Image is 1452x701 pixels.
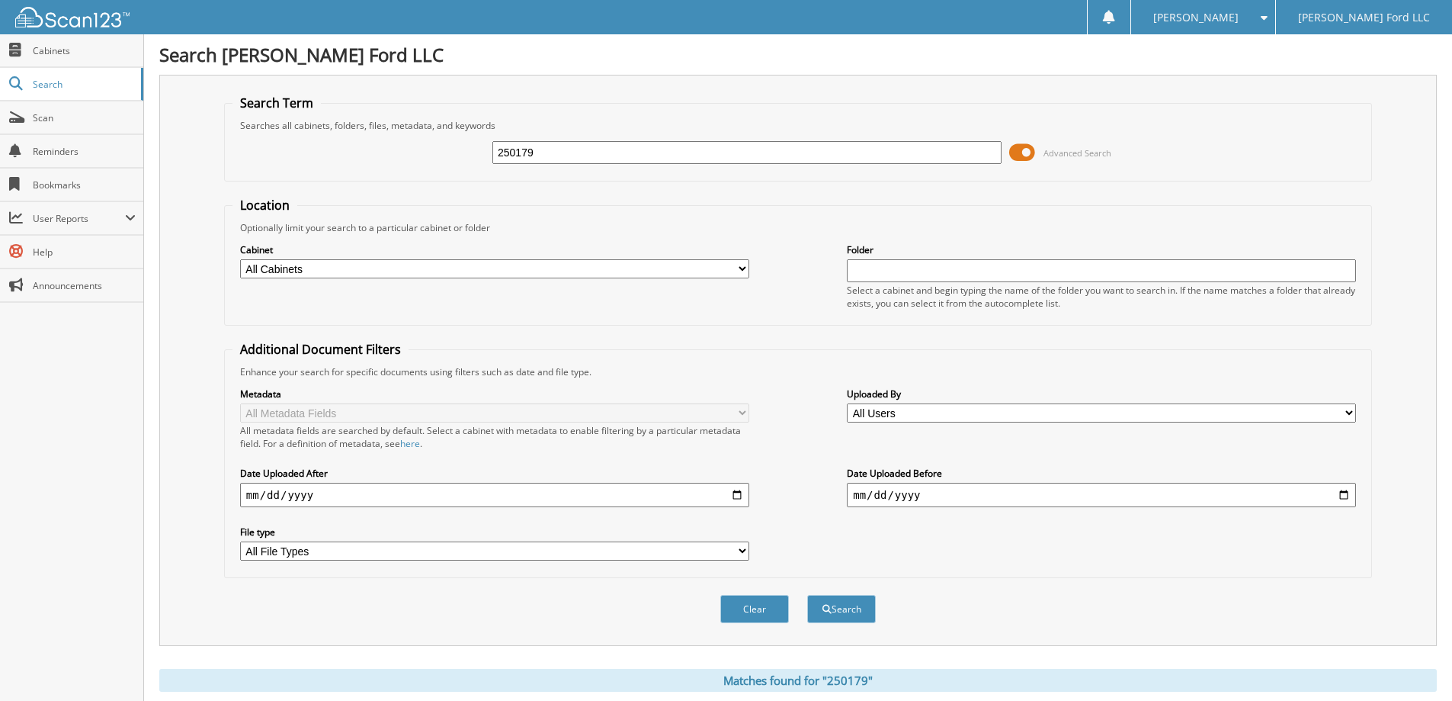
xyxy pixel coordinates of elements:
[33,178,136,191] span: Bookmarks
[847,467,1356,480] label: Date Uploaded Before
[232,95,321,111] legend: Search Term
[240,467,749,480] label: Date Uploaded After
[33,111,136,124] span: Scan
[1298,13,1430,22] span: [PERSON_NAME] Ford LLC
[847,387,1356,400] label: Uploaded By
[159,42,1437,67] h1: Search [PERSON_NAME] Ford LLC
[159,669,1437,692] div: Matches found for "250179"
[807,595,876,623] button: Search
[847,243,1356,256] label: Folder
[33,44,136,57] span: Cabinets
[232,365,1364,378] div: Enhance your search for specific documents using filters such as date and file type.
[1043,147,1111,159] span: Advanced Search
[33,145,136,158] span: Reminders
[240,387,749,400] label: Metadata
[240,424,749,450] div: All metadata fields are searched by default. Select a cabinet with metadata to enable filtering b...
[240,483,749,507] input: start
[1153,13,1239,22] span: [PERSON_NAME]
[240,526,749,539] label: File type
[847,284,1356,310] div: Select a cabinet and begin typing the name of the folder you want to search in. If the name match...
[33,246,136,259] span: Help
[847,483,1356,507] input: end
[33,212,125,225] span: User Reports
[33,279,136,292] span: Announcements
[15,7,130,27] img: scan123-logo-white.svg
[33,78,133,91] span: Search
[240,243,749,256] label: Cabinet
[232,197,297,214] legend: Location
[400,437,420,450] a: here
[232,221,1364,234] div: Optionally limit your search to a particular cabinet or folder
[232,341,409,358] legend: Additional Document Filters
[232,119,1364,132] div: Searches all cabinets, folders, files, metadata, and keywords
[720,595,789,623] button: Clear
